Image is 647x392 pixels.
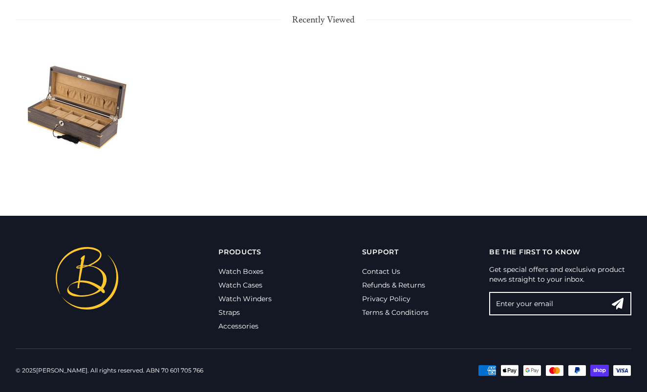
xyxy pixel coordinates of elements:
[362,247,429,257] p: Support
[218,308,240,317] a: Straps
[604,292,631,315] button: Search
[362,308,429,317] a: Terms & Conditions
[16,367,203,374] div: © 2025 . All rights reserved. ABN 70 601 705 766
[218,247,272,257] p: Products
[489,265,631,284] p: Get special offers and exclusive product news straight to your inbox.
[280,13,367,27] span: Recently Viewed
[218,281,262,289] a: Watch Cases
[362,294,410,303] a: Privacy Policy
[218,322,259,330] a: Accessories
[36,367,87,374] a: [PERSON_NAME]
[16,39,139,176] a: Ginko Grey 5 Watch Lock Box
[218,294,272,303] a: Watch Winders
[218,267,263,276] a: Watch Boxes
[489,292,631,315] input: Enter your email
[489,247,631,257] p: Be the first to know
[362,267,400,276] a: Contact Us
[362,281,425,289] a: Refunds & Returns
